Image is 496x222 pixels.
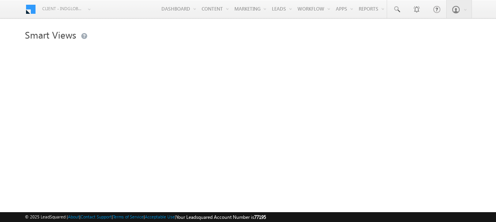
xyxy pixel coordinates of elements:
[145,214,175,219] a: Acceptable Use
[25,28,76,41] span: Smart Views
[80,214,112,219] a: Contact Support
[113,214,144,219] a: Terms of Service
[68,214,79,219] a: About
[25,213,266,221] span: © 2025 LeadSquared | | | | |
[254,214,266,220] span: 77195
[176,214,266,220] span: Your Leadsquared Account Number is
[42,5,84,13] span: Client - indglobal2 (77195)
